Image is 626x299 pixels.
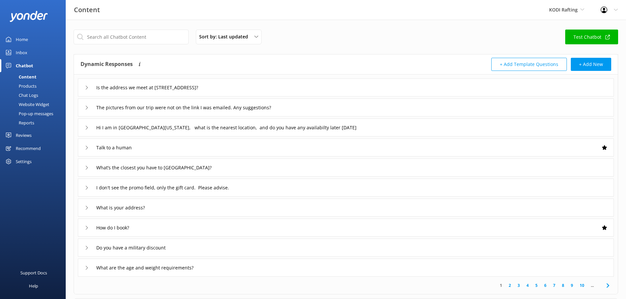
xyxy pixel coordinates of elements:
a: 5 [532,282,541,288]
h3: Content [74,5,100,15]
img: yonder-white-logo.png [10,11,48,22]
a: 9 [568,282,576,288]
a: Pop-up messages [4,109,66,118]
span: KODI Rafting [549,7,578,13]
div: Content [4,72,36,81]
div: Inbox [16,46,27,59]
a: 4 [523,282,532,288]
a: 6 [541,282,550,288]
div: Reviews [16,129,32,142]
h4: Dynamic Responses [81,58,133,71]
button: + Add Template Questions [491,58,567,71]
a: 10 [576,282,588,288]
a: Test Chatbot [565,30,618,44]
div: Website Widget [4,100,49,109]
div: Help [29,279,38,292]
a: Chat Logs [4,91,66,100]
a: 1 [497,282,505,288]
div: Recommend [16,142,41,155]
div: Support Docs [20,266,47,279]
div: Chat Logs [4,91,38,100]
a: 7 [550,282,559,288]
span: Sort by: Last updated [199,33,252,40]
div: Pop-up messages [4,109,53,118]
div: Settings [16,155,32,168]
div: Reports [4,118,34,127]
span: ... [588,282,597,288]
a: Products [4,81,66,91]
a: Content [4,72,66,81]
a: 8 [559,282,568,288]
div: Home [16,33,28,46]
a: 2 [505,282,514,288]
button: + Add New [571,58,611,71]
div: Chatbot [16,59,33,72]
div: Products [4,81,36,91]
input: Search all Chatbot Content [74,30,189,44]
a: 3 [514,282,523,288]
a: Reports [4,118,66,127]
a: Website Widget [4,100,66,109]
